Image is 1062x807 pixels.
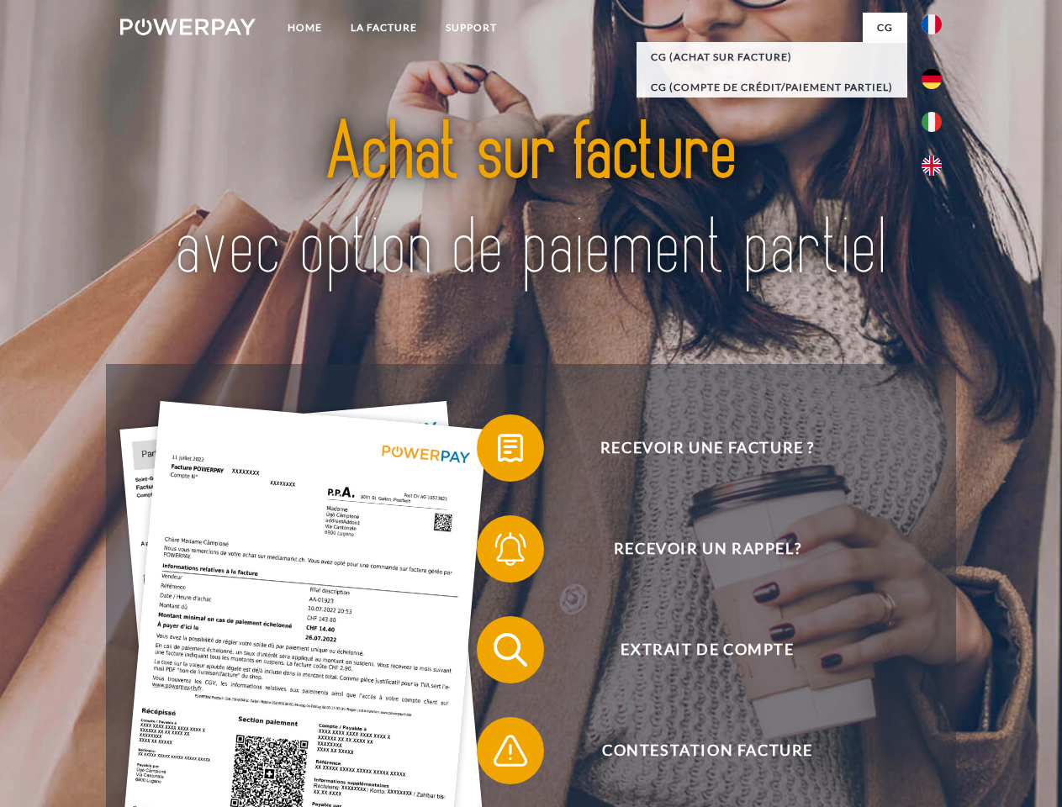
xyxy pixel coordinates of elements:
[273,13,336,43] a: Home
[922,156,942,176] img: en
[477,515,914,583] button: Recevoir un rappel?
[120,18,256,35] img: logo-powerpay-white.svg
[637,42,907,72] a: CG (achat sur facture)
[501,414,913,482] span: Recevoir une facture ?
[477,616,914,683] button: Extrait de compte
[161,81,901,322] img: title-powerpay_fr.svg
[922,69,942,89] img: de
[637,72,907,103] a: CG (Compte de crédit/paiement partiel)
[489,730,531,772] img: qb_warning.svg
[489,629,531,671] img: qb_search.svg
[477,414,914,482] button: Recevoir une facture ?
[489,528,531,570] img: qb_bell.svg
[501,717,913,784] span: Contestation Facture
[501,616,913,683] span: Extrait de compte
[863,13,907,43] a: CG
[431,13,511,43] a: Support
[922,112,942,132] img: it
[477,717,914,784] button: Contestation Facture
[922,14,942,34] img: fr
[336,13,431,43] a: LA FACTURE
[501,515,913,583] span: Recevoir un rappel?
[489,427,531,469] img: qb_bill.svg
